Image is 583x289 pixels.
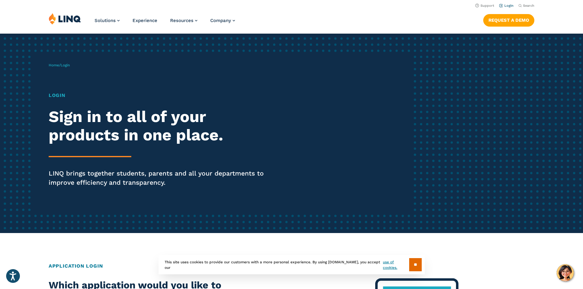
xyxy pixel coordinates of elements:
[49,63,59,67] a: Home
[483,14,534,26] a: Request a Demo
[210,18,231,23] span: Company
[383,259,409,270] a: use of cookies.
[49,63,70,67] span: /
[557,264,574,281] button: Hello, have a question? Let’s chat.
[95,18,116,23] span: Solutions
[475,4,494,8] a: Support
[49,108,273,144] h2: Sign in to all of your products in one place.
[483,13,534,26] nav: Button Navigation
[95,13,235,33] nav: Primary Navigation
[170,18,197,23] a: Resources
[499,4,514,8] a: Login
[49,169,273,187] p: LINQ brings together students, parents and all your departments to improve efficiency and transpa...
[133,18,157,23] a: Experience
[95,18,120,23] a: Solutions
[61,63,70,67] span: Login
[49,262,534,270] h2: Application Login
[518,3,534,8] button: Open Search Bar
[210,18,235,23] a: Company
[170,18,193,23] span: Resources
[159,255,425,274] div: This site uses cookies to provide our customers with a more personal experience. By using [DOMAIN...
[49,92,273,99] h1: Login
[523,4,534,8] span: Search
[49,13,81,24] img: LINQ | K‑12 Software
